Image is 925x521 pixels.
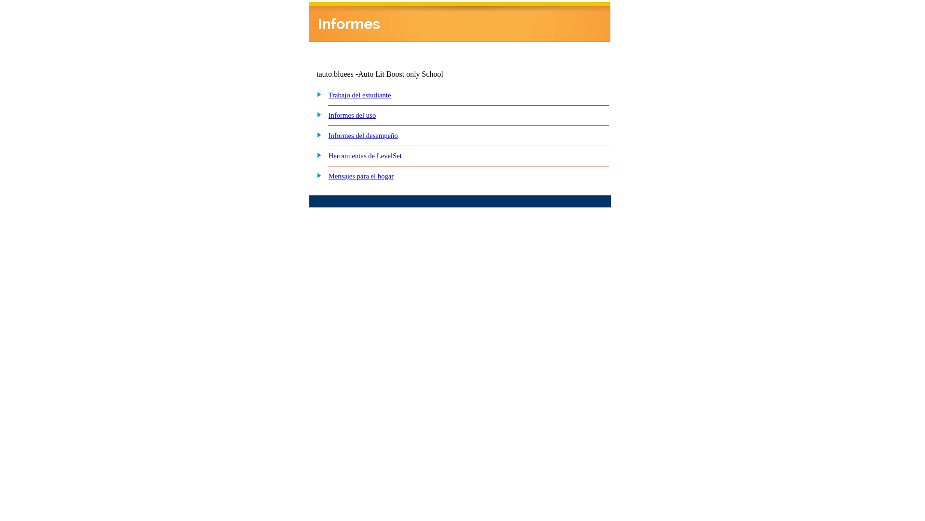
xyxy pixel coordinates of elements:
a: Herramientas de LevelSet [329,152,402,160]
nobr: Auto Lit Boost only School [358,70,443,78]
a: Informes del desempeño [329,132,398,139]
img: plus.gif [312,151,322,159]
a: Trabajo del estudiante [329,91,391,99]
a: Informes del uso [329,111,376,119]
img: plus.gif [312,130,322,139]
td: tauto.bluees - [317,70,494,79]
img: plus.gif [312,171,322,179]
a: Mensajes para el hogar [329,172,394,180]
img: plus.gif [312,110,322,119]
img: plus.gif [312,90,322,98]
img: header [309,2,610,42]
